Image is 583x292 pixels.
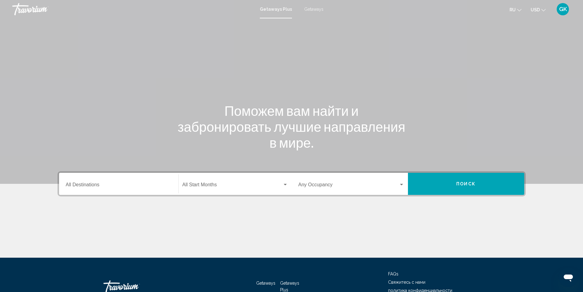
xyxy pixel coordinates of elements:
span: USD [531,7,540,12]
button: User Menu [555,3,571,16]
div: Search widget [59,173,524,195]
a: Travorium [12,3,254,15]
span: Поиск [456,182,476,187]
a: Свяжитесь с нами [388,280,425,285]
button: Change currency [531,5,546,14]
a: Getaways Plus [260,7,292,12]
span: ru [510,7,516,12]
a: Getaways [256,281,275,286]
button: Change language [510,5,521,14]
a: Getaways [304,7,323,12]
iframe: Кнопка запуска окна обмена сообщениями [559,267,578,287]
button: Поиск [408,173,524,195]
h1: Поможем вам найти и забронировать лучшие направления в мире. [177,103,406,150]
span: GK [559,6,567,12]
a: FAQs [388,271,398,276]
